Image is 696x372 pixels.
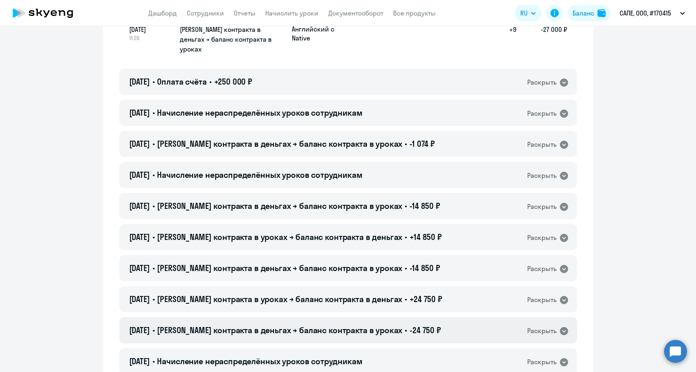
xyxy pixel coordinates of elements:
span: • [405,201,407,211]
span: • [152,139,155,149]
span: [PERSON_NAME] контракта в уроках → баланс контракта в деньгах [157,294,402,304]
h5: [PERSON_NAME] контракта в деньгах → баланс контракта в уроках [180,25,285,54]
img: balance [598,9,606,17]
button: RU [515,5,542,21]
span: [DATE] [129,170,150,180]
button: САПЕ, ООО, #170415 [615,3,689,23]
span: -14 850 ₽ [410,201,440,211]
div: Раскрыть [527,170,557,181]
span: • [405,263,407,273]
span: RU [520,8,528,18]
span: • [405,294,407,304]
span: [PERSON_NAME] контракта в деньгах → баланс контракта в уроках [157,263,402,273]
p: САПЕ, ООО, #170415 [620,8,671,18]
span: • [152,294,155,304]
span: [DATE] [129,356,150,366]
span: [DATE] [129,76,150,87]
span: • [152,170,155,180]
span: • [152,325,155,335]
span: • [152,76,155,87]
span: [PERSON_NAME] контракта в деньгах → баланс контракта в уроках [157,139,402,149]
span: +24 750 ₽ [410,294,442,304]
div: Раскрыть [527,108,557,119]
div: Раскрыть [527,202,557,212]
span: -24 750 ₽ [410,325,441,335]
span: +14 850 ₽ [410,232,442,242]
span: • [405,325,407,335]
h5: +9 [490,25,517,55]
span: Начисление нераспределённых уроков сотрудникам [157,356,362,366]
span: [PERSON_NAME] контракта в деньгах → баланс контракта в уроках [157,325,402,335]
span: [DATE] [129,139,150,149]
span: • [152,201,155,211]
span: • [152,263,155,273]
span: Начисление нераспределённых уроков сотрудникам [157,170,362,180]
span: [DATE] [129,325,150,335]
span: +250 000 ₽ [214,76,253,87]
a: Сотрудники [187,9,224,17]
span: [DATE] [129,263,150,273]
div: Раскрыть [527,357,557,367]
span: 11:26 [129,34,173,42]
a: Документооборот [328,9,383,17]
span: • [405,139,407,149]
span: • [152,232,155,242]
span: [DATE] [129,108,150,118]
p: Английский с Native [292,25,353,43]
span: [DATE] [129,25,173,34]
span: -14 850 ₽ [410,263,440,273]
span: -1 074 ₽ [410,139,435,149]
div: Раскрыть [527,77,557,87]
span: [PERSON_NAME] контракта в деньгах → баланс контракта в уроках [157,201,402,211]
div: Раскрыть [527,139,557,150]
span: Оплата счёта [157,76,206,87]
span: • [209,76,212,87]
a: Дашборд [148,9,177,17]
span: • [405,232,407,242]
span: [DATE] [129,201,150,211]
div: Раскрыть [527,295,557,305]
div: Баланс [573,8,594,18]
a: Отчеты [234,9,255,17]
a: Все продукты [393,9,436,17]
span: • [152,108,155,118]
button: Балансbalance [568,5,611,21]
span: [DATE] [129,232,150,242]
span: [DATE] [129,294,150,304]
span: • [152,356,155,366]
span: Начисление нераспределённых уроков сотрудникам [157,108,362,118]
h5: -27 000 ₽ [517,25,567,55]
div: Раскрыть [527,264,557,274]
span: [PERSON_NAME] контракта в уроках → баланс контракта в деньгах [157,232,402,242]
div: Раскрыть [527,326,557,336]
div: Раскрыть [527,233,557,243]
a: Начислить уроки [265,9,318,17]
